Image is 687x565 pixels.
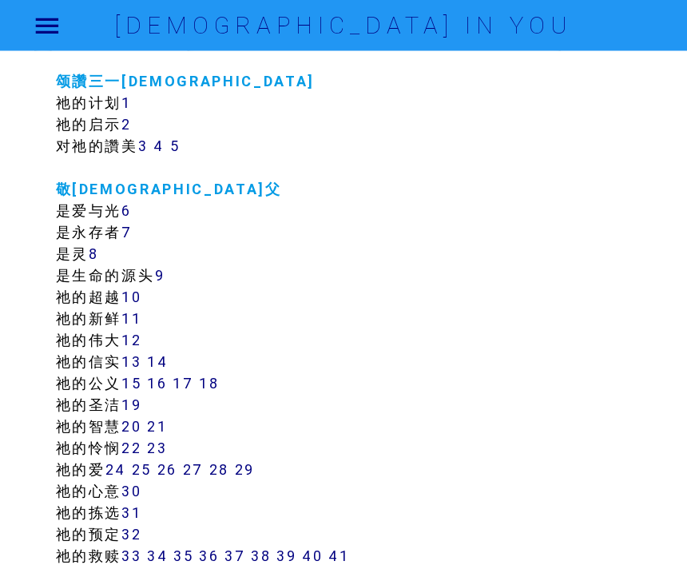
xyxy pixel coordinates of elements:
[302,547,323,565] a: 40
[121,288,141,306] a: 10
[224,547,245,565] a: 37
[183,460,204,479] a: 27
[199,374,219,392] a: 18
[121,482,141,500] a: 30
[56,180,282,198] a: 敬[DEMOGRAPHIC_DATA]父
[121,396,141,414] a: 19
[132,460,152,479] a: 25
[209,460,229,479] a: 28
[276,547,296,565] a: 39
[173,547,193,565] a: 35
[173,374,193,392] a: 17
[235,460,255,479] a: 29
[121,547,141,565] a: 33
[147,439,167,457] a: 23
[121,201,132,220] a: 6
[121,439,141,457] a: 22
[121,352,141,371] a: 13
[153,137,165,155] a: 4
[121,94,132,112] a: 1
[121,417,141,436] a: 20
[89,245,99,263] a: 8
[619,493,675,553] iframe: Chat
[170,137,181,155] a: 5
[121,115,132,133] a: 2
[155,266,165,284] a: 9
[328,547,349,565] a: 41
[121,223,133,241] a: 7
[138,137,149,155] a: 3
[121,374,141,392] a: 15
[147,374,167,392] a: 16
[121,525,141,543] a: 32
[147,547,168,565] a: 34
[56,72,316,90] a: 颂讚三一[DEMOGRAPHIC_DATA]
[147,417,167,436] a: 21
[157,460,177,479] a: 26
[147,352,168,371] a: 14
[199,547,219,565] a: 36
[121,503,141,522] a: 31
[251,547,271,565] a: 38
[121,331,141,349] a: 12
[121,309,141,328] a: 11
[105,460,126,479] a: 24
